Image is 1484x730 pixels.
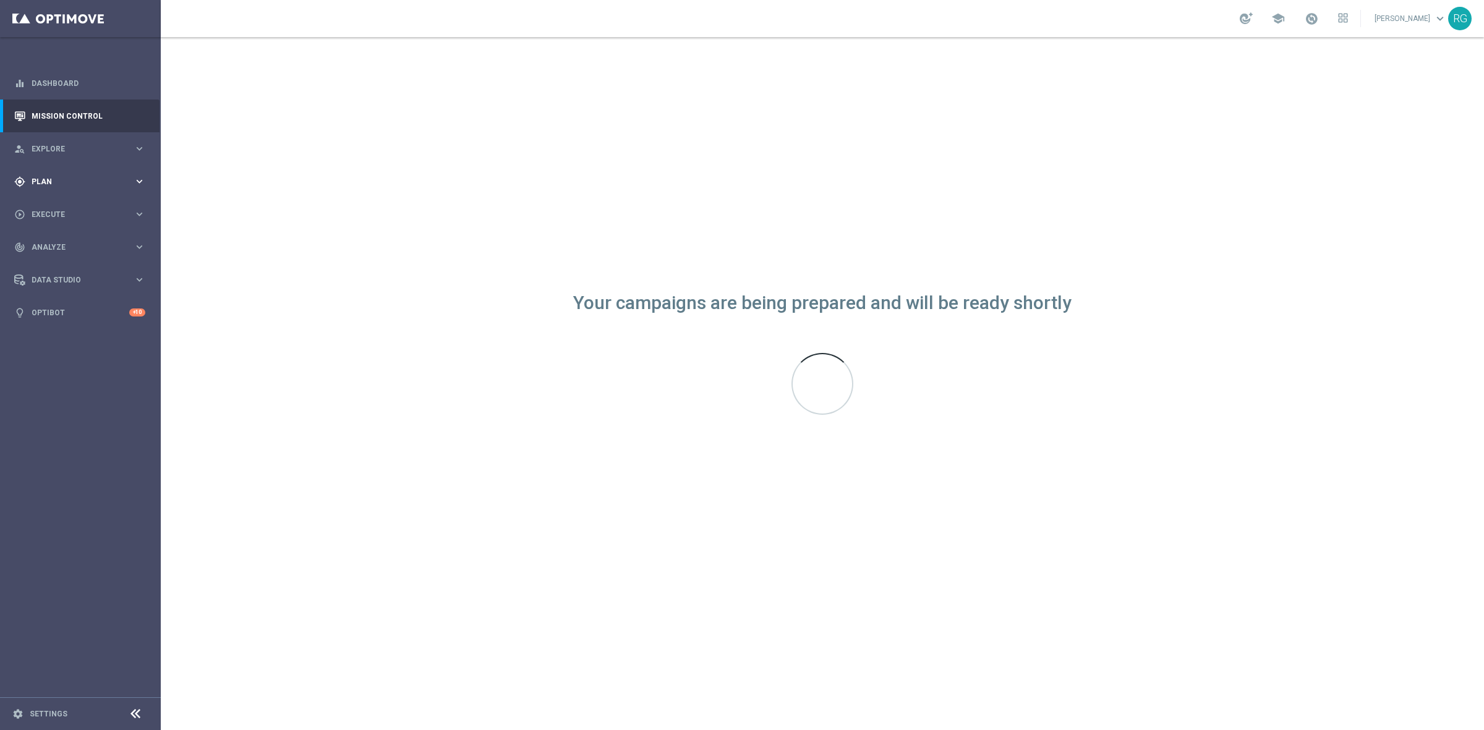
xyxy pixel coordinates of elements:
[14,210,146,219] button: play_circle_outline Execute keyboard_arrow_right
[14,177,146,187] button: gps_fixed Plan keyboard_arrow_right
[14,111,146,121] button: Mission Control
[14,176,134,187] div: Plan
[30,710,67,718] a: Settings
[14,143,134,155] div: Explore
[573,298,1072,308] div: Your campaigns are being prepared and will be ready shortly
[134,176,145,187] i: keyboard_arrow_right
[134,274,145,286] i: keyboard_arrow_right
[14,275,146,285] button: Data Studio keyboard_arrow_right
[14,242,25,253] i: track_changes
[14,308,146,318] button: lightbulb Optibot +10
[14,143,25,155] i: person_search
[14,176,25,187] i: gps_fixed
[14,307,25,318] i: lightbulb
[1448,7,1472,30] div: RG
[32,100,145,132] a: Mission Control
[32,145,134,153] span: Explore
[14,78,25,89] i: equalizer
[32,178,134,185] span: Plan
[14,67,145,100] div: Dashboard
[129,308,145,316] div: +10
[32,296,129,329] a: Optibot
[14,100,145,132] div: Mission Control
[1433,12,1447,25] span: keyboard_arrow_down
[14,242,134,253] div: Analyze
[134,143,145,155] i: keyboard_arrow_right
[1373,9,1448,28] a: [PERSON_NAME]keyboard_arrow_down
[134,208,145,220] i: keyboard_arrow_right
[14,274,134,286] div: Data Studio
[14,144,146,154] button: person_search Explore keyboard_arrow_right
[134,241,145,253] i: keyboard_arrow_right
[32,67,145,100] a: Dashboard
[32,211,134,218] span: Execute
[14,296,145,329] div: Optibot
[14,209,25,220] i: play_circle_outline
[14,242,146,252] button: track_changes Analyze keyboard_arrow_right
[14,79,146,88] button: equalizer Dashboard
[12,708,23,719] i: settings
[32,276,134,284] span: Data Studio
[32,244,134,251] span: Analyze
[1271,12,1285,25] span: school
[14,209,134,220] div: Execute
